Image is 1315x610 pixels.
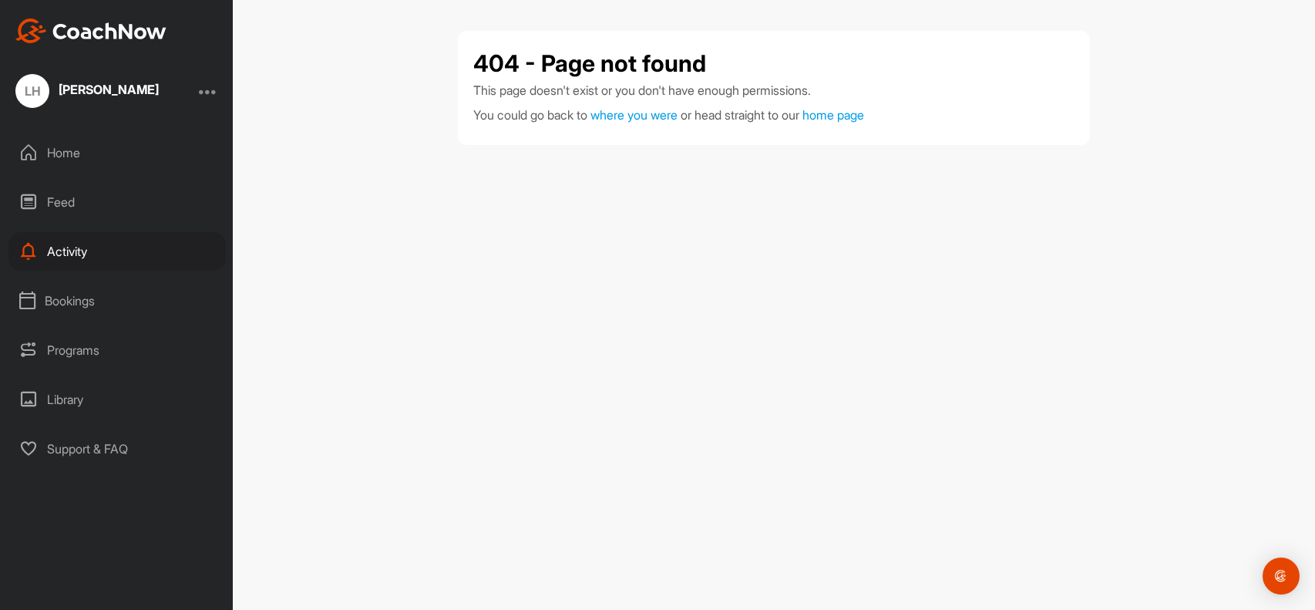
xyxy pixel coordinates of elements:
[1263,558,1300,595] div: Open Intercom Messenger
[473,81,1075,99] p: This page doesn't exist or you don't have enough permissions.
[8,232,226,271] div: Activity
[8,331,226,369] div: Programs
[8,430,226,468] div: Support & FAQ
[8,183,226,221] div: Feed
[473,46,706,81] h1: 404 - Page not found
[8,133,226,172] div: Home
[8,281,226,320] div: Bookings
[473,106,1075,124] p: You could go back to or head straight to our
[15,19,166,43] img: CoachNow
[590,107,678,123] span: where you were
[59,83,159,96] div: [PERSON_NAME]
[15,74,49,108] div: LH
[8,380,226,419] div: Library
[802,107,864,123] a: home page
